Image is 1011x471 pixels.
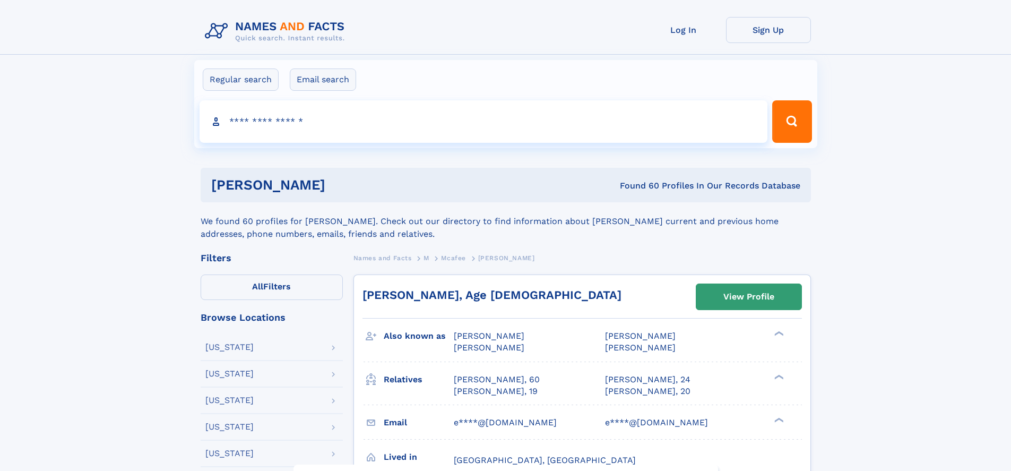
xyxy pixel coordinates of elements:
[353,251,412,264] a: Names and Facts
[454,331,524,341] span: [PERSON_NAME]
[454,386,538,397] a: [PERSON_NAME], 19
[384,414,454,432] h3: Email
[772,100,811,143] button: Search Button
[441,254,466,262] span: Mcafee
[384,448,454,466] h3: Lived in
[205,370,254,378] div: [US_STATE]
[205,396,254,405] div: [US_STATE]
[201,253,343,263] div: Filters
[454,455,636,465] span: [GEOGRAPHIC_DATA], [GEOGRAPHIC_DATA]
[252,281,263,292] span: All
[203,68,279,91] label: Regular search
[472,180,800,192] div: Found 60 Profiles In Our Records Database
[605,374,690,386] a: [PERSON_NAME], 24
[605,342,676,353] span: [PERSON_NAME]
[696,284,801,310] a: View Profile
[201,275,343,300] label: Filters
[200,100,768,143] input: search input
[201,17,353,46] img: Logo Names and Facts
[605,386,690,397] a: [PERSON_NAME], 20
[424,251,429,264] a: M
[454,374,540,386] a: [PERSON_NAME], 60
[201,202,811,241] div: We found 60 profiles for [PERSON_NAME]. Check out our directory to find information about [PERSON...
[441,251,466,264] a: Mcafee
[772,416,784,423] div: ❯
[454,342,524,353] span: [PERSON_NAME]
[726,17,811,43] a: Sign Up
[205,343,254,352] div: [US_STATE]
[772,330,784,337] div: ❯
[205,449,254,458] div: [US_STATE]
[362,288,621,302] a: [PERSON_NAME], Age [DEMOGRAPHIC_DATA]
[641,17,726,43] a: Log In
[211,178,473,192] h1: [PERSON_NAME]
[424,254,429,262] span: M
[384,327,454,345] h3: Also known as
[201,313,343,322] div: Browse Locations
[605,331,676,341] span: [PERSON_NAME]
[290,68,356,91] label: Email search
[723,285,774,309] div: View Profile
[205,423,254,431] div: [US_STATE]
[772,373,784,380] div: ❯
[384,371,454,389] h3: Relatives
[478,254,535,262] span: [PERSON_NAME]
